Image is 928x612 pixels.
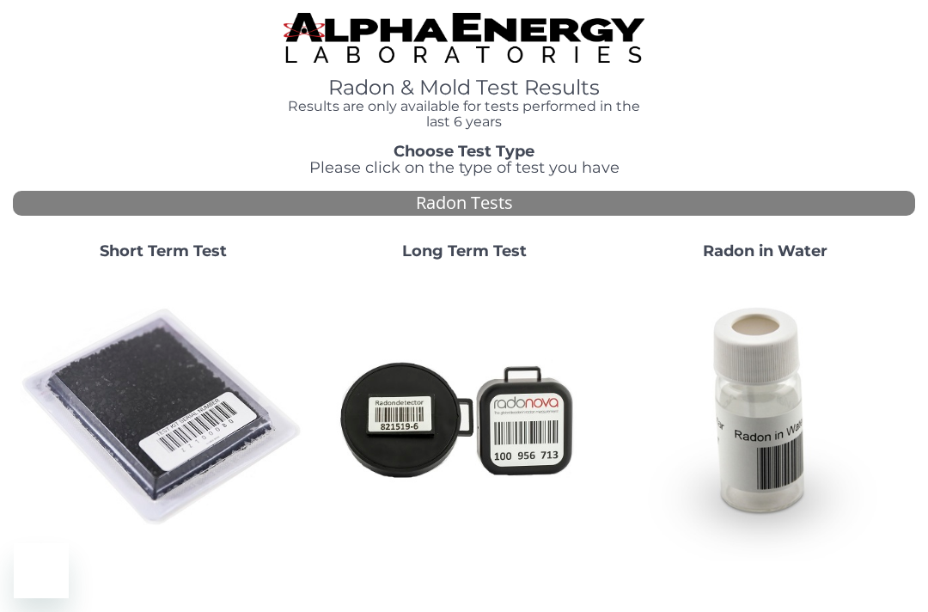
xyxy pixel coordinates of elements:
[14,543,69,598] iframe: Button to launch messaging window
[284,13,644,63] img: TightCrop.jpg
[321,274,607,561] img: Radtrak2vsRadtrak3.jpg
[13,191,915,216] div: Radon Tests
[703,242,827,260] strong: Radon in Water
[100,242,227,260] strong: Short Term Test
[284,99,644,129] h4: Results are only available for tests performed in the last 6 years
[402,242,527,260] strong: Long Term Test
[20,274,307,561] img: ShortTerm.jpg
[284,76,644,99] h1: Radon & Mold Test Results
[309,158,620,177] span: Please click on the type of test you have
[621,274,908,561] img: RadoninWater.jpg
[394,142,534,161] strong: Choose Test Type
